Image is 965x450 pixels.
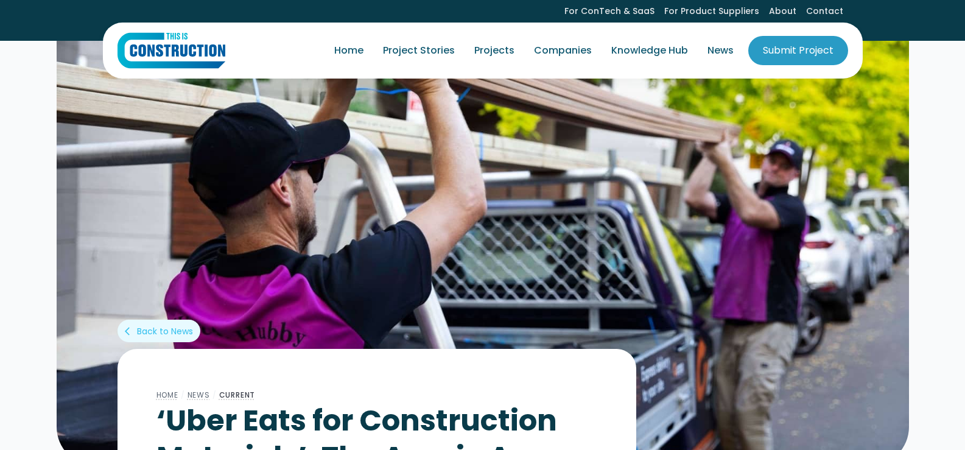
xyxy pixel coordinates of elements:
a: home [118,32,225,69]
a: Submit Project [748,36,848,65]
a: Home [325,33,373,68]
a: Companies [524,33,602,68]
a: News [698,33,743,68]
div: Submit Project [763,43,833,58]
a: Projects [465,33,524,68]
a: Current [219,390,256,400]
div: Back to News [137,325,193,337]
a: News [188,390,210,400]
div: / [210,388,219,403]
a: arrow_back_iosBack to News [118,320,200,342]
img: This Is Construction Logo [118,32,225,69]
div: arrow_back_ios [125,325,135,337]
a: Home [156,390,178,400]
div: / [178,388,188,403]
a: Knowledge Hub [602,33,698,68]
a: Project Stories [373,33,465,68]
